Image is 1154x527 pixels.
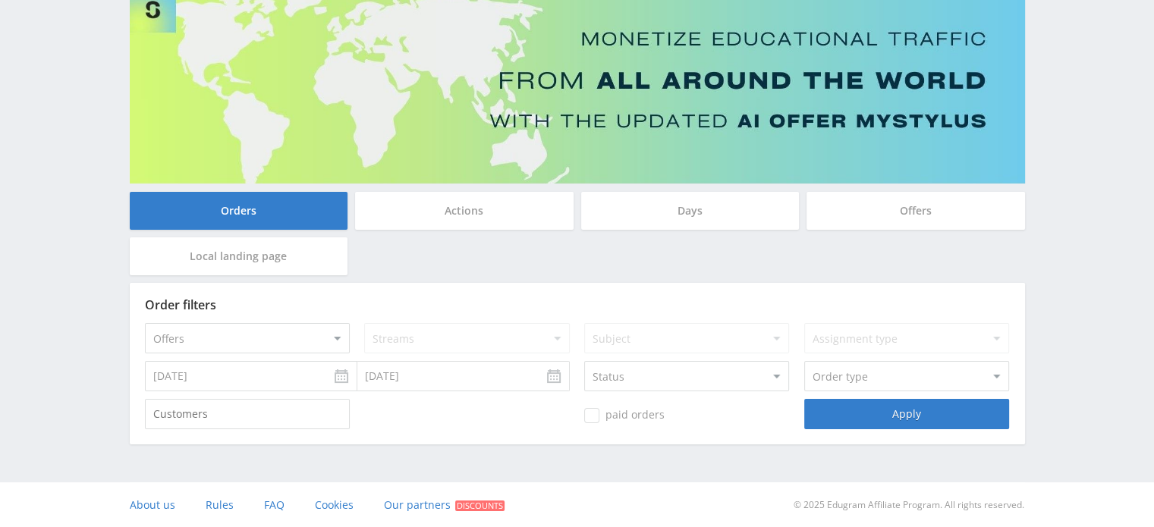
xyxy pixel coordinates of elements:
[130,192,348,230] div: Orders
[206,497,234,512] span: Rules
[581,192,800,230] div: Days
[455,500,505,511] span: Discounts
[807,192,1025,230] div: Offers
[584,408,665,423] span: paid orders
[355,192,574,230] div: Actions
[130,497,175,512] span: About us
[145,298,1010,312] div: Order filters
[315,497,354,512] span: Cookies
[145,399,350,429] input: Customers
[264,497,285,512] span: FAQ
[384,497,451,512] span: Our partners
[804,399,1009,429] div: Apply
[130,237,348,275] div: Local landing page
